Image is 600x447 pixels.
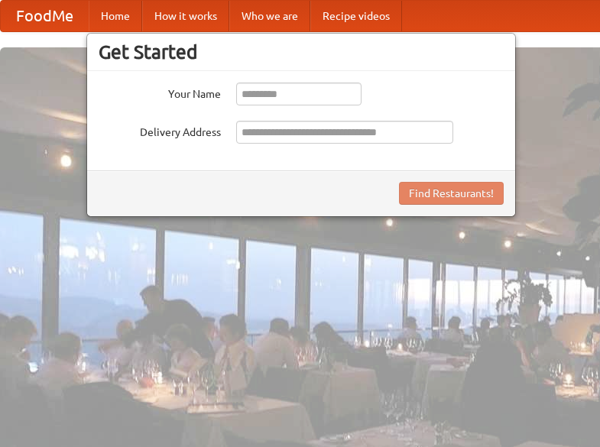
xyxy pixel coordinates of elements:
[99,83,221,102] label: Your Name
[99,40,504,63] h3: Get Started
[99,121,221,140] label: Delivery Address
[310,1,402,31] a: Recipe videos
[89,1,142,31] a: Home
[1,1,89,31] a: FoodMe
[142,1,229,31] a: How it works
[229,1,310,31] a: Who we are
[399,182,504,205] button: Find Restaurants!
